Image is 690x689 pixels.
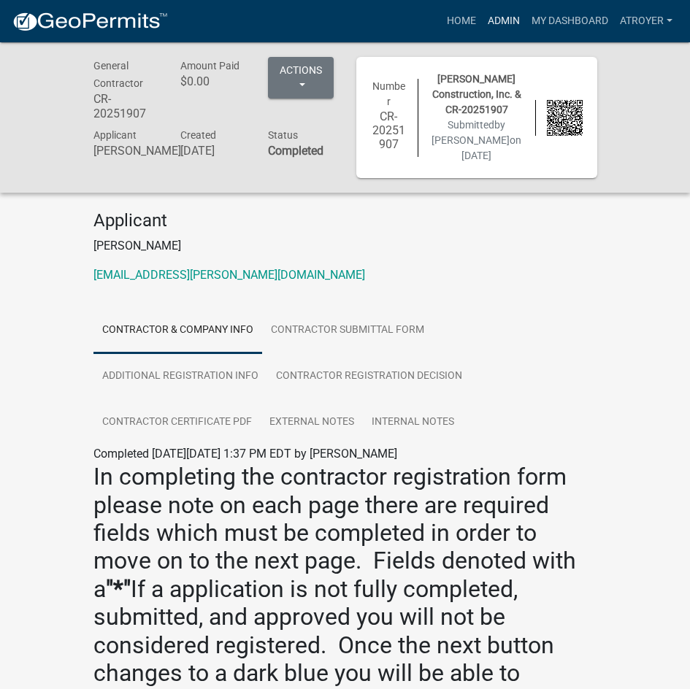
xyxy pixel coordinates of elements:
h6: CR-20251907 [371,109,407,152]
a: Admin [482,7,526,35]
h6: [PERSON_NAME] [93,144,159,158]
a: [EMAIL_ADDRESS][PERSON_NAME][DOMAIN_NAME] [93,268,365,282]
span: Created [180,129,216,141]
img: QR code [547,100,583,136]
h6: [DATE] [180,144,246,158]
span: Amount Paid [180,60,239,72]
a: My Dashboard [526,7,614,35]
a: Internal Notes [363,399,463,446]
a: Contractor & Company Info [93,307,262,354]
span: Submitted on [DATE] [432,119,521,161]
a: Contractor Registration Decision [267,353,471,400]
span: Status [268,129,298,141]
h4: Applicant [93,210,597,231]
strong: Completed [268,144,323,158]
span: [PERSON_NAME] Construction, Inc. & CR-20251907 [432,73,521,115]
a: atroyer [614,7,678,35]
h6: CR-20251907 [93,92,159,120]
span: Applicant [93,129,137,141]
a: Home [441,7,482,35]
h6: $0.00 [180,74,246,88]
span: Completed [DATE][DATE] 1:37 PM EDT by [PERSON_NAME] [93,447,397,461]
p: [PERSON_NAME] [93,237,597,255]
button: Actions [268,57,334,99]
a: Additional Registration Info [93,353,267,400]
a: Contractor Submittal Form [262,307,433,354]
a: External Notes [261,399,363,446]
a: Contractor Certificate PDF [93,399,261,446]
span: Number [372,80,405,107]
span: General Contractor [93,60,143,89]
